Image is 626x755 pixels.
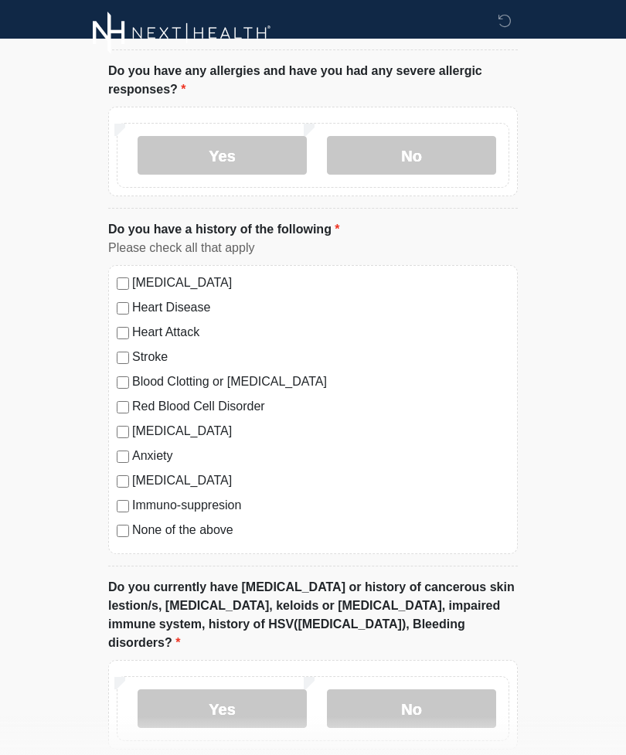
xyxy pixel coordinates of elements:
label: None of the above [132,521,509,539]
label: Do you have a history of the following [108,220,340,239]
input: Anxiety [117,451,129,463]
input: [MEDICAL_DATA] [117,475,129,488]
div: Please check all that apply [108,239,518,257]
label: Red Blood Cell Disorder [132,397,509,416]
input: Immuno-suppresion [117,500,129,512]
input: Stroke [117,352,129,364]
label: Heart Attack [132,323,509,342]
label: Stroke [132,348,509,366]
label: [MEDICAL_DATA] [132,471,509,490]
label: Yes [138,136,307,175]
label: Immuno-suppresion [132,496,509,515]
input: Blood Clotting or [MEDICAL_DATA] [117,376,129,389]
label: [MEDICAL_DATA] [132,422,509,440]
label: Heart Disease [132,298,509,317]
label: Do you currently have [MEDICAL_DATA] or history of cancerous skin lestion/s, [MEDICAL_DATA], kelo... [108,578,518,652]
input: Heart Disease [117,302,129,315]
input: [MEDICAL_DATA] [117,426,129,438]
input: [MEDICAL_DATA] [117,277,129,290]
label: Do you have any allergies and have you had any severe allergic responses? [108,62,518,99]
input: Red Blood Cell Disorder [117,401,129,413]
label: Anxiety [132,447,509,465]
label: No [327,689,496,728]
label: [MEDICAL_DATA] [132,274,509,292]
input: None of the above [117,525,129,537]
img: Next-Health Logo [93,12,271,54]
label: No [327,136,496,175]
input: Heart Attack [117,327,129,339]
label: Yes [138,689,307,728]
label: Blood Clotting or [MEDICAL_DATA] [132,372,509,391]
